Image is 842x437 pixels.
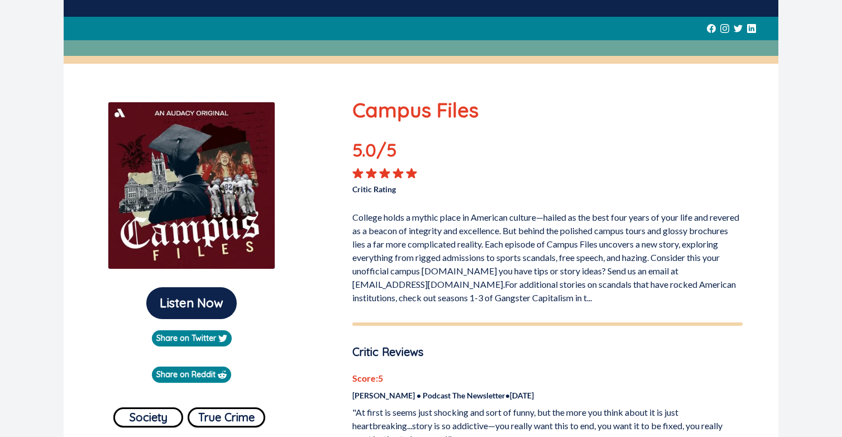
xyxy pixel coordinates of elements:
button: Listen Now [146,287,237,319]
img: Campus Files [108,102,275,269]
p: 5.0 /5 [352,136,430,168]
p: Critic Reviews [352,344,743,360]
button: Society [113,407,183,427]
p: [PERSON_NAME] • Podcast The Newsletter • [DATE] [352,389,743,401]
a: Society [113,403,183,427]
a: Share on Reddit [152,367,231,383]
p: College holds a mythic place in American culture—hailed as the best four years of your life and r... [352,206,743,305]
p: Campus Files [352,95,743,125]
a: True Crime [188,403,265,427]
p: Critic Rating [352,179,547,195]
button: True Crime [188,407,265,427]
a: Share on Twitter [152,330,232,346]
p: Score: 5 [352,372,743,385]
